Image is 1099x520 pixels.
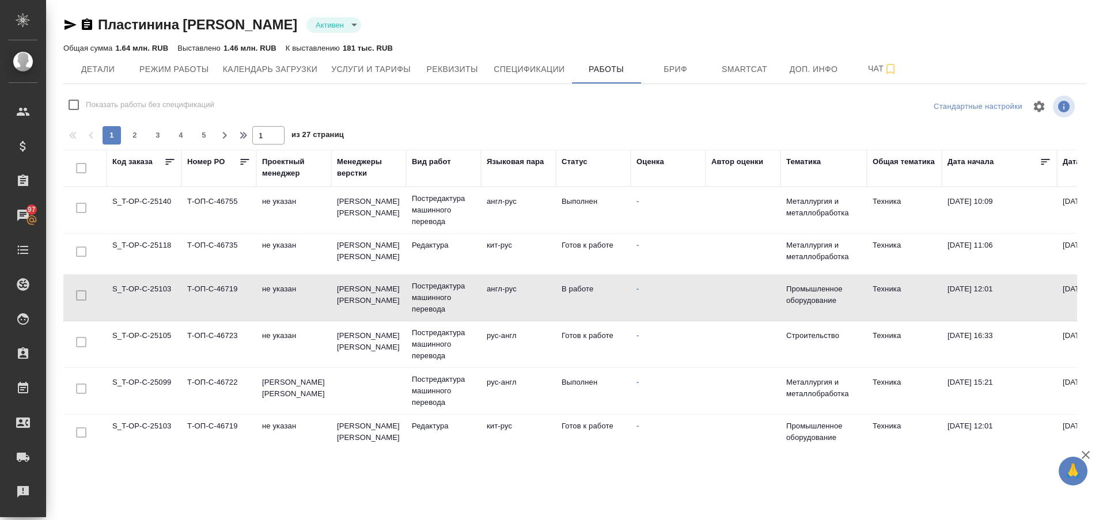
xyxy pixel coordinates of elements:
[181,324,256,365] td: Т-ОП-С-46723
[223,62,318,77] span: Календарь загрузки
[481,278,556,318] td: англ-рус
[107,278,181,318] td: S_T-OP-C-25103
[786,196,861,219] p: Металлургия и металлобработка
[286,44,343,52] p: К выставлению
[867,324,942,365] td: Техника
[867,371,942,411] td: Техника
[636,378,639,386] a: -
[786,62,842,77] span: Доп. инфо
[412,327,475,362] p: Постредактура машинного перевода
[256,190,331,230] td: не указан
[112,156,153,168] div: Код заказа
[149,126,167,145] button: 3
[126,126,144,145] button: 2
[786,420,861,443] p: Промышленное оборудование
[786,156,821,168] div: Тематика
[636,331,639,340] a: -
[481,190,556,230] td: англ-рус
[172,126,190,145] button: 4
[494,62,564,77] span: Спецификации
[181,278,256,318] td: Т-ОП-С-46719
[786,330,861,341] p: Строительство
[636,156,664,168] div: Оценка
[867,234,942,274] td: Техника
[70,62,126,77] span: Детали
[107,371,181,411] td: S_T-OP-C-25099
[126,130,144,141] span: 2
[717,62,772,77] span: Smartcat
[636,241,639,249] a: -
[562,156,588,168] div: Статус
[107,324,181,365] td: S_T-OP-C-25105
[556,190,631,230] td: Выполнен
[331,234,406,274] td: [PERSON_NAME] [PERSON_NAME]
[942,324,1057,365] td: [DATE] 16:33
[412,240,475,251] p: Редактура
[256,234,331,274] td: не указан
[115,44,168,52] p: 1.64 млн. RUB
[556,324,631,365] td: Готов к работе
[331,62,411,77] span: Услуги и тарифы
[556,415,631,455] td: Готов к работе
[195,130,213,141] span: 5
[487,156,544,168] div: Языковая пара
[256,324,331,365] td: не указан
[412,420,475,432] p: Редактура
[711,156,763,168] div: Автор оценки
[86,99,214,111] span: Показать работы без спецификаций
[139,62,209,77] span: Режим работы
[312,20,347,30] button: Активен
[942,234,1057,274] td: [DATE] 11:06
[556,278,631,318] td: В работе
[425,62,480,77] span: Реквизиты
[107,415,181,455] td: S_T-OP-C-25103
[256,371,331,411] td: [PERSON_NAME] [PERSON_NAME]
[481,371,556,411] td: рус-англ
[331,190,406,230] td: [PERSON_NAME] [PERSON_NAME]
[942,190,1057,230] td: [DATE] 10:09
[942,415,1057,455] td: [DATE] 12:01
[481,415,556,455] td: кит-рус
[556,234,631,274] td: Готов к работе
[867,190,942,230] td: Техника
[98,17,297,32] a: Пластинина [PERSON_NAME]
[556,371,631,411] td: Выполнен
[412,280,475,315] p: Постредактура машинного перевода
[636,284,639,293] a: -
[412,156,451,168] div: Вид работ
[331,415,406,455] td: [PERSON_NAME] [PERSON_NAME]
[942,278,1057,318] td: [DATE] 12:01
[873,156,935,168] div: Общая тематика
[412,193,475,227] p: Постредактура машинного перевода
[181,415,256,455] td: Т-ОП-С-46719
[1025,93,1053,120] span: Настроить таблицу
[80,18,94,32] button: Скопировать ссылку
[855,62,911,76] span: Чат
[1053,96,1077,117] span: Посмотреть информацию
[337,156,400,179] div: Менеджеры верстки
[786,240,861,263] p: Металлургия и металлобработка
[1063,459,1083,483] span: 🙏
[223,44,276,52] p: 1.46 млн. RUB
[63,18,77,32] button: Скопировать ссылку для ЯМессенджера
[786,283,861,306] p: Промышленное оборудование
[412,374,475,408] p: Постредактура машинного перевода
[942,371,1057,411] td: [DATE] 15:21
[195,126,213,145] button: 5
[481,234,556,274] td: кит-рус
[291,128,344,145] span: из 27 страниц
[786,377,861,400] p: Металлургия и металлобработка
[256,278,331,318] td: не указан
[107,190,181,230] td: S_T-OP-C-25140
[931,98,1025,116] div: split button
[3,201,43,230] a: 97
[867,278,942,318] td: Техника
[636,197,639,206] a: -
[648,62,703,77] span: Бриф
[181,371,256,411] td: Т-ОП-С-46722
[172,130,190,141] span: 4
[481,324,556,365] td: рус-англ
[21,204,43,215] span: 97
[63,44,115,52] p: Общая сумма
[107,234,181,274] td: S_T-OP-C-25118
